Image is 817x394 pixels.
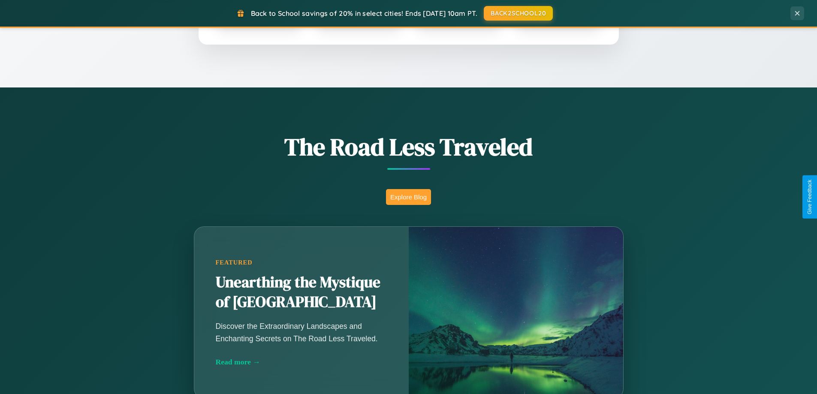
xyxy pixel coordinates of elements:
[216,273,387,312] h2: Unearthing the Mystique of [GEOGRAPHIC_DATA]
[216,358,387,367] div: Read more →
[251,9,477,18] span: Back to School savings of 20% in select cities! Ends [DATE] 10am PT.
[807,180,813,214] div: Give Feedback
[484,6,553,21] button: BACK2SCHOOL20
[151,130,666,163] h1: The Road Less Traveled
[386,189,431,205] button: Explore Blog
[216,320,387,344] p: Discover the Extraordinary Landscapes and Enchanting Secrets on The Road Less Traveled.
[216,259,387,266] div: Featured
